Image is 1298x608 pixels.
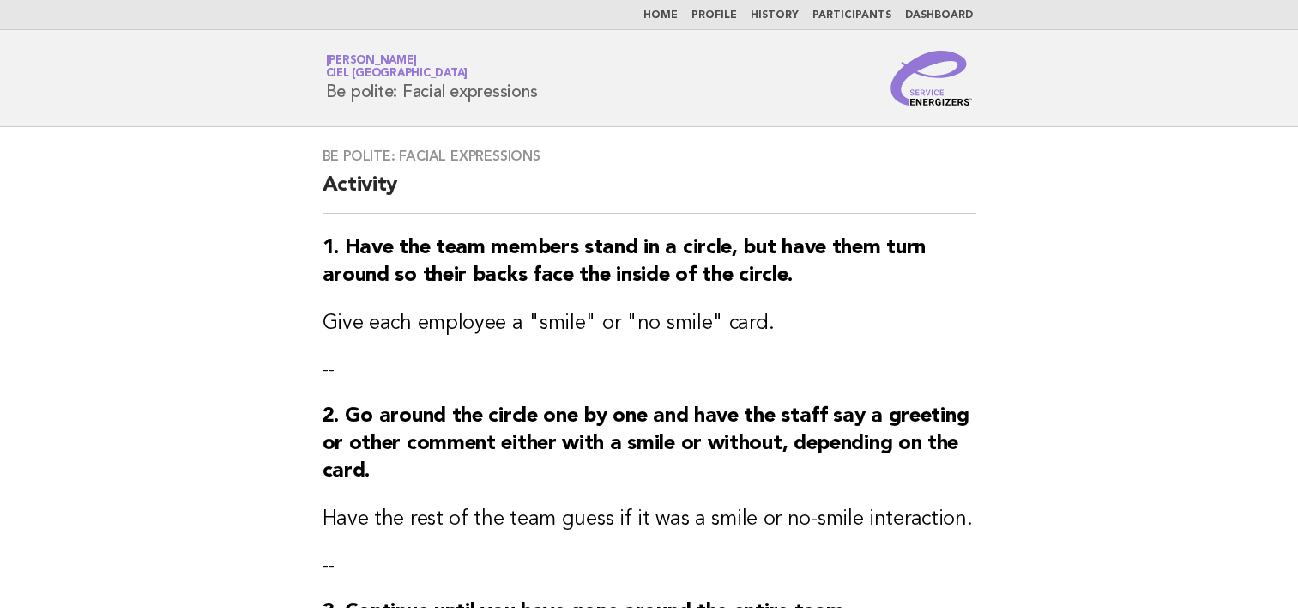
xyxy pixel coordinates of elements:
[323,554,976,578] p: --
[326,69,468,80] span: Ciel [GEOGRAPHIC_DATA]
[812,10,891,21] a: Participants
[323,172,976,214] h2: Activity
[323,506,976,533] h3: Have the rest of the team guess if it was a smile or no-smile interaction.
[323,406,969,482] strong: 2. Go around the circle one by one and have the staff say a greeting or other comment either with...
[323,148,976,165] h3: Be polite: Facial expressions
[323,238,926,286] strong: 1. Have the team members stand in a circle, but have them turn around so their backs face the ins...
[751,10,799,21] a: History
[326,56,538,100] h1: Be polite: Facial expressions
[905,10,973,21] a: Dashboard
[323,358,976,382] p: --
[691,10,737,21] a: Profile
[323,310,976,337] h3: Give each employee a "smile" or "no smile" card.
[326,55,468,79] a: [PERSON_NAME]Ciel [GEOGRAPHIC_DATA]
[643,10,678,21] a: Home
[890,51,973,106] img: Service Energizers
